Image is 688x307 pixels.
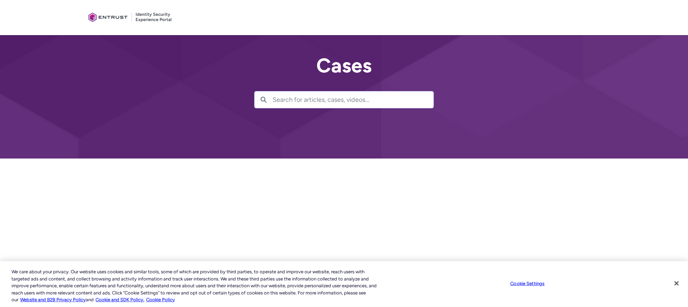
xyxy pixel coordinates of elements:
button: Close [669,275,684,291]
button: Cookie Settings [505,277,550,291]
button: User Profile [602,16,603,18]
a: Cookie Policy [146,297,175,302]
button: Search [255,91,273,108]
a: Cookie and SDK Policy. [96,297,144,302]
input: Search for articles, cases, videos... [273,91,433,108]
h2: Cases [254,55,434,77]
a: More information about our cookie policy., opens in a new tab [20,297,86,302]
div: We care about your privacy. Our website uses cookies and similar tools, some of which are provide... [11,268,378,303]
